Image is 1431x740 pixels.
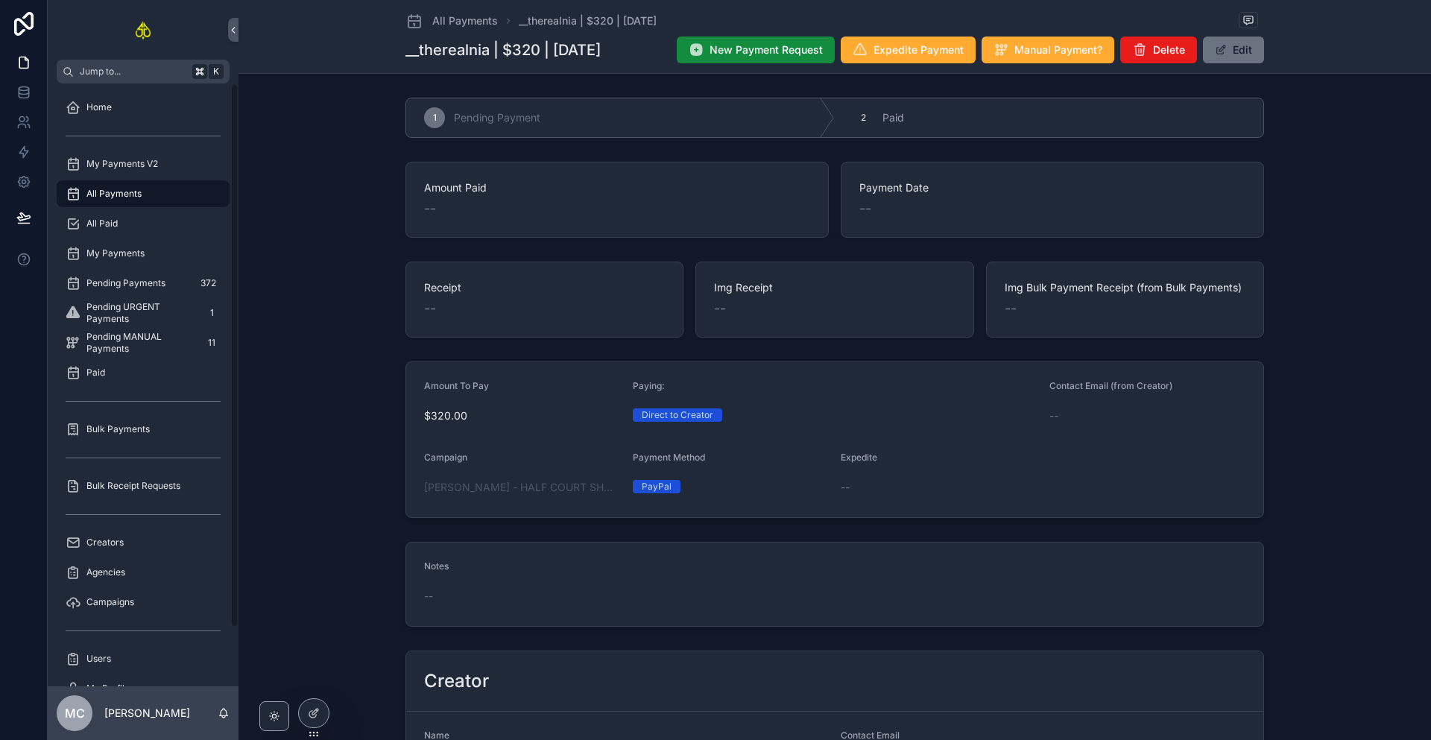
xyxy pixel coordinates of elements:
[57,94,230,121] a: Home
[48,83,238,686] div: scrollable content
[57,240,230,267] a: My Payments
[210,66,222,78] span: K
[86,101,112,113] span: Home
[1153,42,1185,57] span: Delete
[454,110,540,125] span: Pending Payment
[57,589,230,616] a: Campaigns
[424,298,436,319] span: --
[882,110,904,125] span: Paid
[710,42,823,57] span: New Payment Request
[424,180,810,195] span: Amount Paid
[196,274,221,292] div: 372
[57,472,230,499] a: Bulk Receipt Requests
[642,408,713,422] div: Direct to Creator
[424,380,489,391] span: Amount To Pay
[982,37,1114,63] button: Manual Payment?
[859,198,871,219] span: --
[86,367,105,379] span: Paid
[86,247,145,259] span: My Payments
[841,37,976,63] button: Expedite Payment
[203,304,221,322] div: 1
[1005,298,1017,319] span: --
[57,180,230,207] a: All Payments
[633,452,705,463] span: Payment Method
[424,452,467,463] span: Campaign
[859,180,1245,195] span: Payment Date
[519,13,657,28] a: __therealnia | $320 | [DATE]
[405,12,498,30] a: All Payments
[86,331,197,355] span: Pending MANUAL Payments
[86,480,180,492] span: Bulk Receipt Requests
[841,480,850,495] span: --
[104,706,190,721] p: [PERSON_NAME]
[841,452,877,463] span: Expedite
[1120,37,1197,63] button: Delete
[86,277,165,289] span: Pending Payments
[57,329,230,356] a: Pending MANUAL Payments11
[432,13,498,28] span: All Payments
[57,151,230,177] a: My Payments V2
[134,18,153,42] img: App logo
[57,210,230,237] a: All Paid
[86,596,134,608] span: Campaigns
[424,480,621,495] a: [PERSON_NAME] - HALF COURT SHOTS (feat. Blxst)
[86,683,130,695] span: My Profile
[86,188,142,200] span: All Payments
[57,645,230,672] a: Users
[405,39,601,60] h1: __therealnia | $320 | [DATE]
[57,60,230,83] button: Jump to...K
[57,416,230,443] a: Bulk Payments
[642,480,672,493] div: PayPal
[1049,408,1058,423] span: --
[57,559,230,586] a: Agencies
[86,566,125,578] span: Agencies
[714,298,726,319] span: --
[424,560,449,572] span: Notes
[1203,37,1264,63] button: Edit
[57,300,230,326] a: Pending URGENT Payments1
[86,423,150,435] span: Bulk Payments
[86,218,118,230] span: All Paid
[874,42,964,57] span: Expedite Payment
[86,537,124,548] span: Creators
[424,669,489,693] h2: Creator
[65,704,85,722] span: MC
[86,158,158,170] span: My Payments V2
[57,675,230,702] a: My Profile
[714,280,955,295] span: Img Receipt
[424,280,665,295] span: Receipt
[57,270,230,297] a: Pending Payments372
[1005,280,1245,295] span: Img Bulk Payment Receipt (from Bulk Payments)
[433,112,437,124] span: 1
[203,334,221,352] div: 11
[633,380,665,391] span: Paying:
[57,359,230,386] a: Paid
[424,589,433,604] span: --
[861,112,866,124] span: 2
[1049,380,1172,391] span: Contact Email (from Creator)
[1014,42,1102,57] span: Manual Payment?
[424,408,621,423] span: $320.00
[80,66,186,78] span: Jump to...
[86,301,197,325] span: Pending URGENT Payments
[57,529,230,556] a: Creators
[86,653,111,665] span: Users
[424,198,436,219] span: --
[677,37,835,63] button: New Payment Request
